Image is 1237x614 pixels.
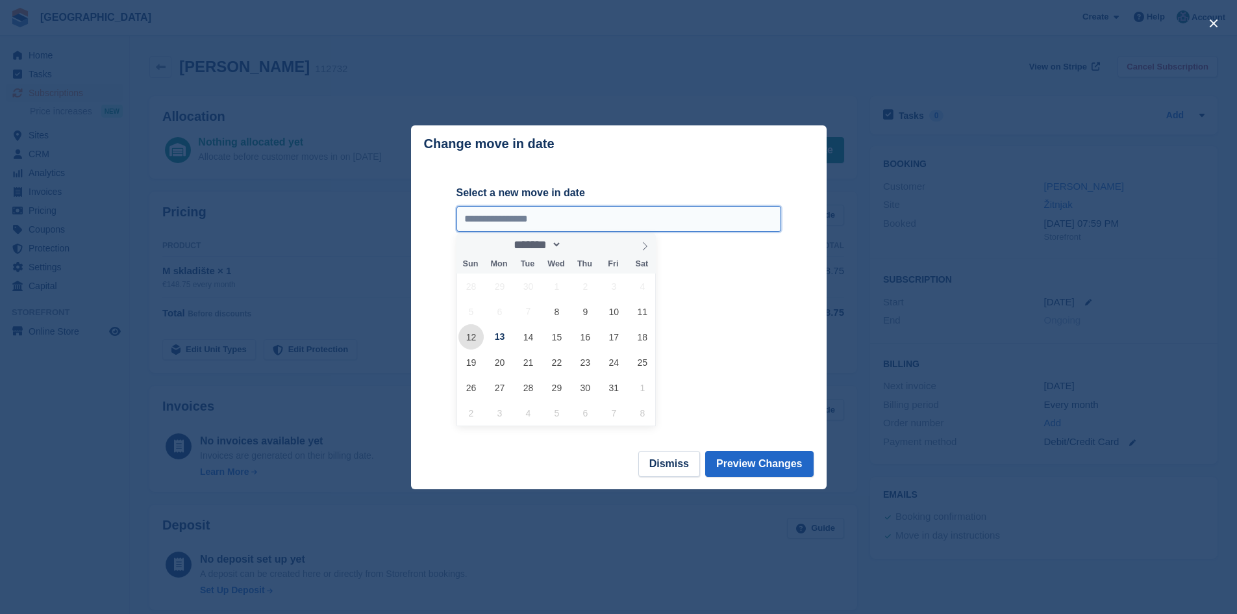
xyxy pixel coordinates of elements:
[599,260,627,268] span: Fri
[458,350,484,375] span: October 19, 2025
[544,350,569,375] span: October 22, 2025
[487,274,512,299] span: September 29, 2025
[542,260,570,268] span: Wed
[484,260,513,268] span: Mon
[573,375,598,400] span: October 30, 2025
[458,274,484,299] span: September 28, 2025
[458,324,484,350] span: October 12, 2025
[630,350,655,375] span: October 25, 2025
[516,400,541,426] span: November 4, 2025
[458,299,484,324] span: October 5, 2025
[487,400,512,426] span: November 3, 2025
[630,324,655,350] span: October 18, 2025
[544,324,569,350] span: October 15, 2025
[510,238,562,251] select: Month
[1203,13,1224,34] button: close
[573,299,598,324] span: October 9, 2025
[516,324,541,350] span: October 14, 2025
[601,299,627,324] span: October 10, 2025
[638,451,700,477] button: Dismiss
[456,185,781,201] label: Select a new move in date
[487,324,512,350] span: October 13, 2025
[601,324,627,350] span: October 17, 2025
[544,299,569,324] span: October 8, 2025
[630,375,655,400] span: November 1, 2025
[487,375,512,400] span: October 27, 2025
[705,451,814,477] button: Preview Changes
[424,136,555,151] p: Change move in date
[573,324,598,350] span: October 16, 2025
[630,299,655,324] span: October 11, 2025
[456,260,485,268] span: Sun
[516,299,541,324] span: October 7, 2025
[458,400,484,426] span: November 2, 2025
[573,350,598,375] span: October 23, 2025
[573,274,598,299] span: October 2, 2025
[544,274,569,299] span: October 1, 2025
[630,274,655,299] span: October 4, 2025
[544,400,569,426] span: November 5, 2025
[601,375,627,400] span: October 31, 2025
[487,350,512,375] span: October 20, 2025
[516,375,541,400] span: October 28, 2025
[513,260,542,268] span: Tue
[562,238,603,251] input: Year
[573,400,598,426] span: November 6, 2025
[601,350,627,375] span: October 24, 2025
[627,260,656,268] span: Sat
[630,400,655,426] span: November 8, 2025
[516,350,541,375] span: October 21, 2025
[516,274,541,299] span: September 30, 2025
[601,274,627,299] span: October 3, 2025
[487,299,512,324] span: October 6, 2025
[570,260,599,268] span: Thu
[544,375,569,400] span: October 29, 2025
[601,400,627,426] span: November 7, 2025
[458,375,484,400] span: October 26, 2025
